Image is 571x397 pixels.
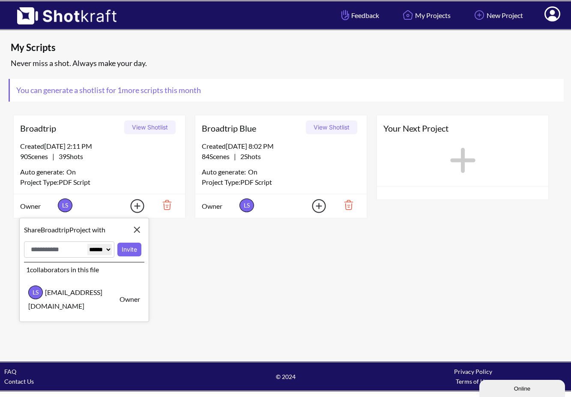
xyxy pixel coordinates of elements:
img: Add Icon [117,196,147,216]
span: LS [28,286,43,299]
img: Hand Icon [339,8,351,22]
span: Auto generate: [202,167,248,177]
img: Close Icon [130,223,144,237]
span: 1 more scripts this month [116,85,201,95]
span: Share Broadtrip Project with [24,225,130,235]
span: On [66,167,76,177]
img: Add Icon [299,196,329,216]
span: 90 Scenes [20,152,52,160]
span: Broadtrip [20,122,121,135]
iframe: chat widget [479,378,567,397]
span: | [20,151,83,162]
div: Project Type: PDF Script [20,177,179,187]
span: On [248,167,257,177]
a: Contact Us [4,378,34,385]
a: FAQ [4,368,16,375]
div: Privacy Policy [379,367,567,376]
div: Project Type: PDF Script [202,177,360,187]
img: Trash Icon [331,198,360,212]
a: My Projects [394,4,457,27]
img: Home Icon [401,8,415,22]
span: Owner [202,201,237,211]
span: 84 Scenes [202,152,234,160]
button: View Shotlist [306,120,357,134]
div: 1 collaborators in this file [24,262,144,277]
span: Feedback [339,10,379,20]
span: Owner [120,294,140,304]
div: Created [DATE] 8:02 PM [202,141,360,151]
div: Never miss a shot. Always make your day. [9,56,567,70]
button: View Shotlist [124,120,176,134]
span: LS [239,198,254,212]
span: Broadtrip Blue [202,122,303,135]
span: My Scripts [11,41,426,54]
span: You can generate a shotlist for [10,79,207,102]
img: Add Icon [472,8,487,22]
img: Trash Icon [149,198,179,212]
span: Auto generate: [20,167,66,177]
button: Invite [117,243,141,256]
div: Created [DATE] 2:11 PM [20,141,179,151]
span: © 2024 [192,372,380,382]
div: Terms of Use [379,376,567,386]
span: | [202,151,261,162]
span: 2 Shots [236,152,261,160]
span: Owner [20,201,56,211]
span: Your Next Project [383,122,542,135]
span: [EMAIL_ADDRESS][DOMAIN_NAME] [28,286,120,313]
span: 39 Shots [54,152,83,160]
span: LS [58,198,72,212]
a: New Project [466,4,529,27]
